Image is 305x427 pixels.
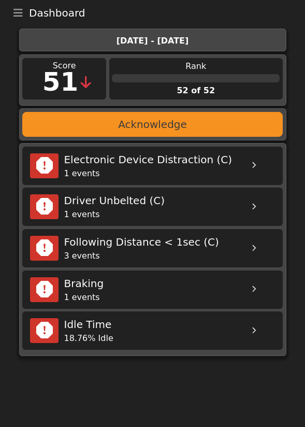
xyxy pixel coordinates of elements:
[64,317,241,332] div: Idle Time
[109,84,283,97] div: 52 of 52
[64,152,241,167] div: Electronic Device Distraction (C)
[109,60,283,73] div: Rank
[64,332,241,345] div: 18.76% Idle
[7,6,29,20] button: Toggle navigation
[64,276,241,291] div: Braking
[64,291,241,304] div: 1 events
[64,193,241,208] div: Driver Unbelted (C)
[22,112,283,137] button: Acknowledge
[64,167,241,180] div: 1 events
[22,60,106,72] div: Score
[64,208,241,221] div: 1 events
[64,250,241,262] div: 3 events
[42,63,79,102] div: 51
[25,35,280,47] div: [DATE] - [DATE]
[29,8,85,18] span: Dashboard
[64,234,241,250] div: Following Distance < 1sec (C)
